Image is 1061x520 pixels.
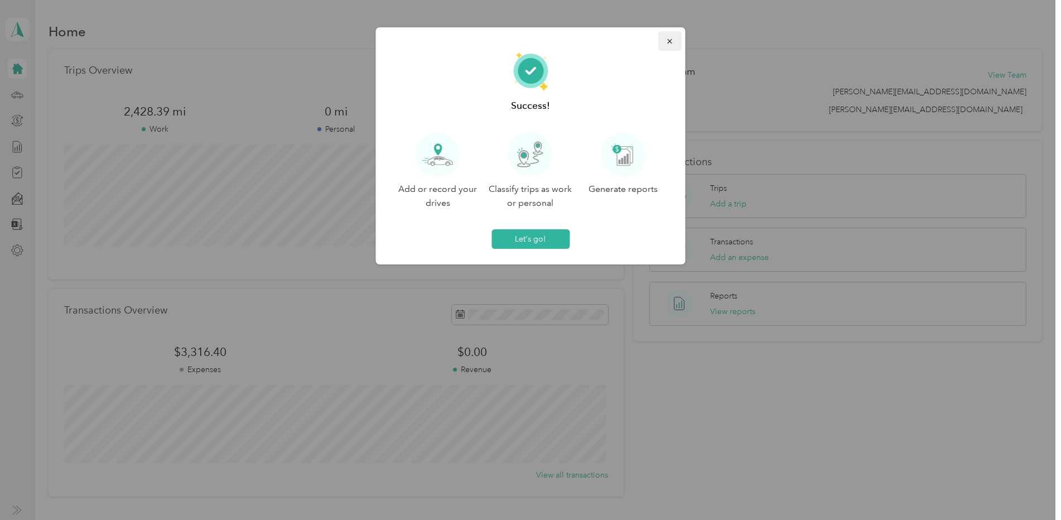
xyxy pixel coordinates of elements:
[589,182,658,196] p: Generate reports
[999,458,1061,520] iframe: Everlance-gr Chat Button Frame
[392,99,670,113] p: Success!
[392,182,484,210] p: Add or record your drives
[484,182,577,210] p: Classify trips as work or personal
[491,229,570,249] button: Let's go!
